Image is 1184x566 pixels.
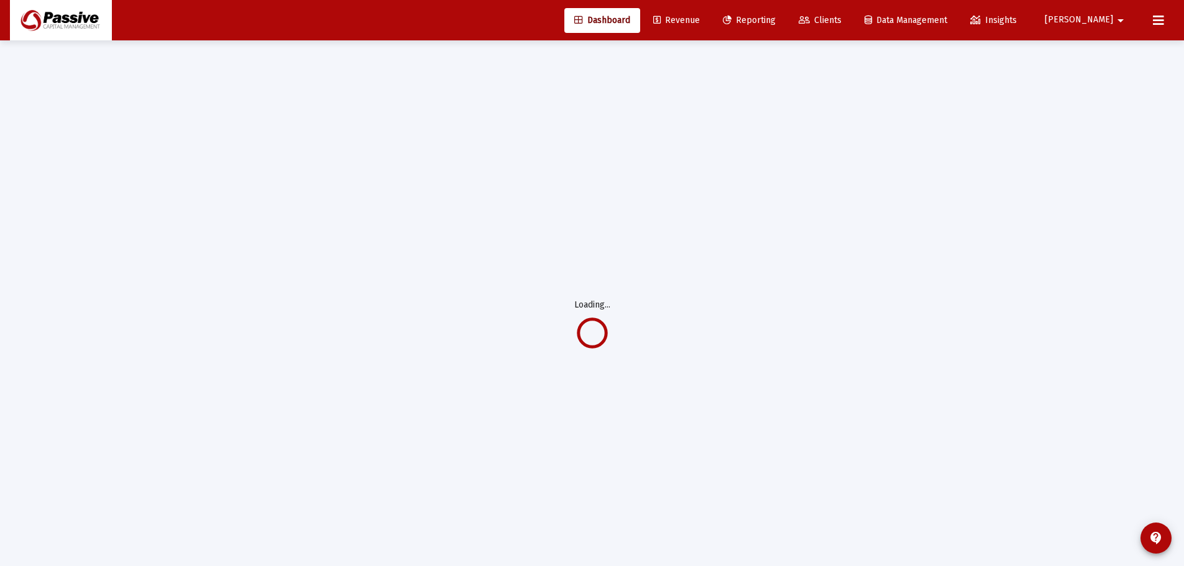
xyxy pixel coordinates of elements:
button: [PERSON_NAME] [1030,7,1143,32]
span: [PERSON_NAME] [1045,15,1113,25]
a: Revenue [643,8,710,33]
span: Insights [970,15,1017,25]
mat-icon: arrow_drop_down [1113,8,1128,33]
a: Reporting [713,8,786,33]
a: Insights [960,8,1027,33]
span: Reporting [723,15,776,25]
a: Clients [789,8,851,33]
img: Dashboard [19,8,103,33]
span: Revenue [653,15,700,25]
span: Clients [799,15,842,25]
span: Dashboard [574,15,630,25]
span: Data Management [865,15,947,25]
a: Dashboard [564,8,640,33]
mat-icon: contact_support [1149,531,1163,545]
a: Data Management [855,8,957,33]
